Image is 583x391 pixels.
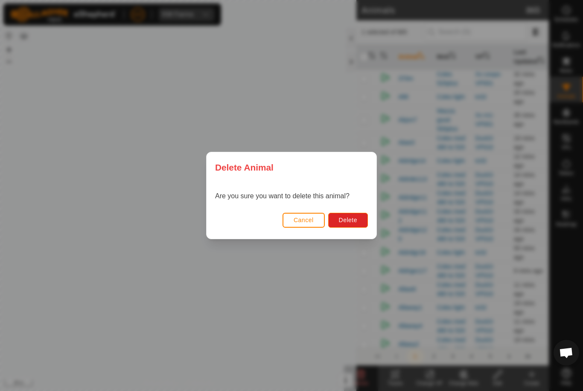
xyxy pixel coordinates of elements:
[339,217,357,223] span: Delete
[283,213,325,228] button: Cancel
[328,213,368,228] button: Delete
[554,340,579,365] div: Open chat
[215,192,350,200] span: Are you sure you want to delete this animal?
[207,152,376,182] div: Delete Animal
[294,217,314,223] span: Cancel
